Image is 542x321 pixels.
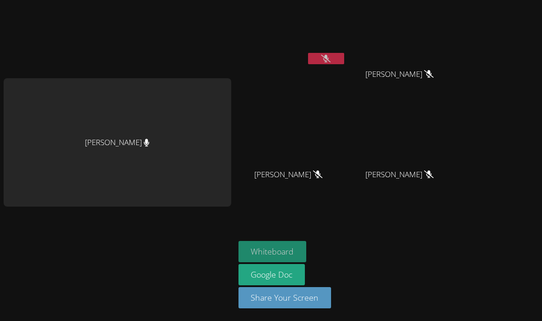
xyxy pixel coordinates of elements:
[365,168,434,181] span: [PERSON_NAME]
[238,264,305,285] a: Google Doc
[365,68,434,81] span: [PERSON_NAME]
[4,78,231,206] div: [PERSON_NAME]
[238,241,307,262] button: Whiteboard
[238,287,332,308] button: Share Your Screen
[254,168,322,181] span: [PERSON_NAME]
